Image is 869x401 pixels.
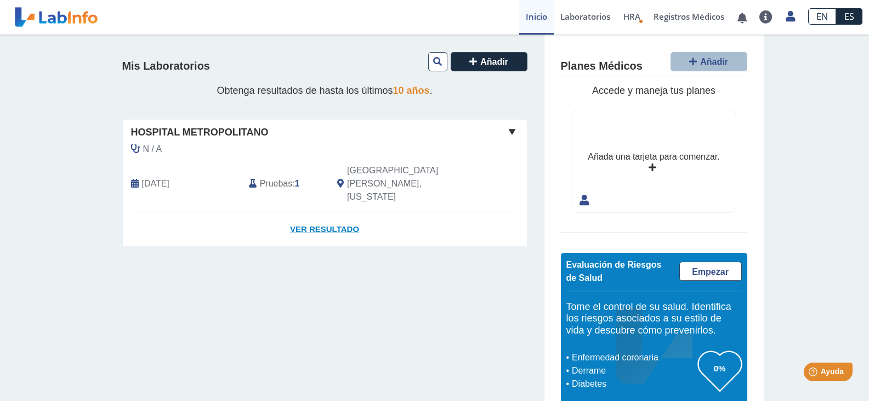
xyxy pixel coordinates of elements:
[844,10,854,22] font: ES
[592,85,715,96] font: Accede y maneja tus planes
[588,152,719,161] font: Añada una tarjeta para comenzar.
[131,127,269,138] font: Hospital Metropolitano
[393,85,430,96] font: 10 años
[771,358,857,389] iframe: Lanzador de widgets de ayuda
[692,267,729,276] font: Empezar
[679,262,742,281] a: Empezar
[572,366,606,375] font: Derrame
[714,364,726,373] font: 0%
[260,179,292,188] font: Pruebas
[560,11,610,22] font: Laboratorios
[142,179,169,188] font: [DATE]
[480,57,508,66] font: Añadir
[566,260,662,283] font: Evaluación de Riesgos de Salud
[347,166,438,201] font: [GEOGRAPHIC_DATA][PERSON_NAME], [US_STATE]
[142,177,169,190] span: 9 de julio de 2024
[526,11,547,22] font: Inicio
[123,212,527,247] a: Ver resultado
[561,60,643,72] font: Planes Médicos
[430,85,433,96] font: .
[572,353,658,362] font: Enfermedad coronaria
[143,144,162,154] font: N / A
[290,224,359,234] font: Ver resultado
[623,11,640,22] font: HRA
[671,52,747,71] button: Añadir
[292,179,294,188] font: :
[572,379,606,388] font: Diabetes
[566,301,731,336] font: Tome el control de su salud. Identifica los riesgos asociados a su estilo de vida y descubre cómo...
[654,11,724,22] font: Registros Médicos
[217,85,393,96] font: Obtenga resultados de hasta los últimos
[122,60,210,72] font: Mis Laboratorios
[816,10,828,22] font: EN
[347,164,468,204] span: San Juan, Puerto Rico
[143,143,162,156] span: N / A
[700,57,728,66] font: Añadir
[451,52,527,71] button: Añadir
[295,179,300,188] font: 1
